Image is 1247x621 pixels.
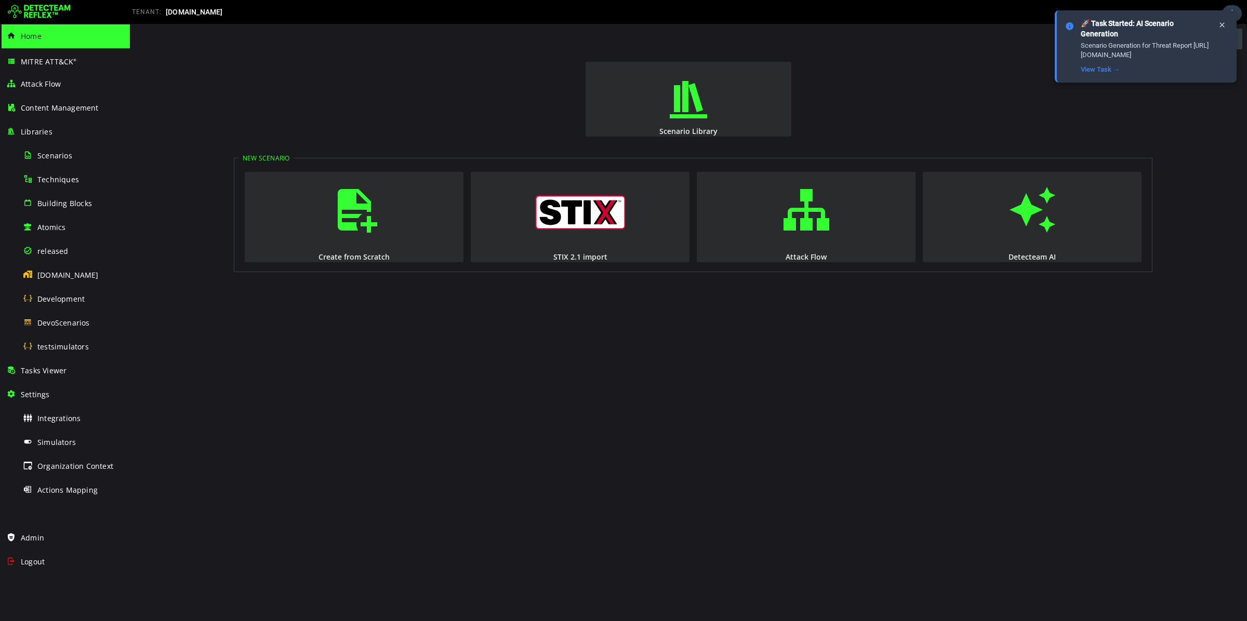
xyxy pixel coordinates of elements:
[132,8,162,16] span: TENANT:
[567,148,786,238] button: Attack Flow
[989,5,1112,26] div: Starting AI to create TTPs
[37,485,98,495] span: Actions Mapping
[8,4,71,20] img: Detecteam logo
[21,389,50,399] span: Settings
[21,57,77,66] span: MITRE ATT&CK
[109,130,164,139] legend: New Scenario
[166,8,223,16] span: [DOMAIN_NAME]
[1222,5,1242,22] div: Task Notifications
[21,79,61,89] span: Attack Flow
[37,437,76,447] span: Simulators
[37,294,85,304] span: Development
[37,151,72,160] span: Scenarios
[37,342,89,352] span: testsimulators
[455,102,662,112] div: Scenario Library
[21,127,52,137] span: Libraries
[37,270,99,280] span: [DOMAIN_NAME]
[21,366,67,375] span: Tasks Viewer
[37,246,69,256] span: released
[37,222,65,232] span: Atomics
[792,228,1013,238] div: Detecteam AI
[37,461,113,471] span: Organization Context
[341,148,560,238] button: STIX 2.1 import
[115,148,334,238] button: Create from Scratch
[566,228,787,238] div: Attack Flow
[793,148,1012,238] button: Detecteam AI
[340,228,561,238] div: STIX 2.1 import
[1081,65,1120,73] a: View Task →
[405,171,496,206] img: logo_stix.svg
[37,198,92,208] span: Building Blocks
[21,31,42,41] span: Home
[37,413,81,423] span: Integrations
[37,174,79,184] span: Techniques
[73,58,76,62] sup: ®
[456,38,661,113] button: Scenario Library
[114,228,335,238] div: Create from Scratch
[21,533,44,543] span: Admin
[21,557,45,566] span: Logout
[37,318,90,328] span: DevoScenarios
[1081,19,1210,39] div: 🚀 Task Started: AI Scenario Generation
[1081,41,1210,60] div: Scenario Generation for Threat Report [URL][DOMAIN_NAME]
[21,103,99,113] span: Content Management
